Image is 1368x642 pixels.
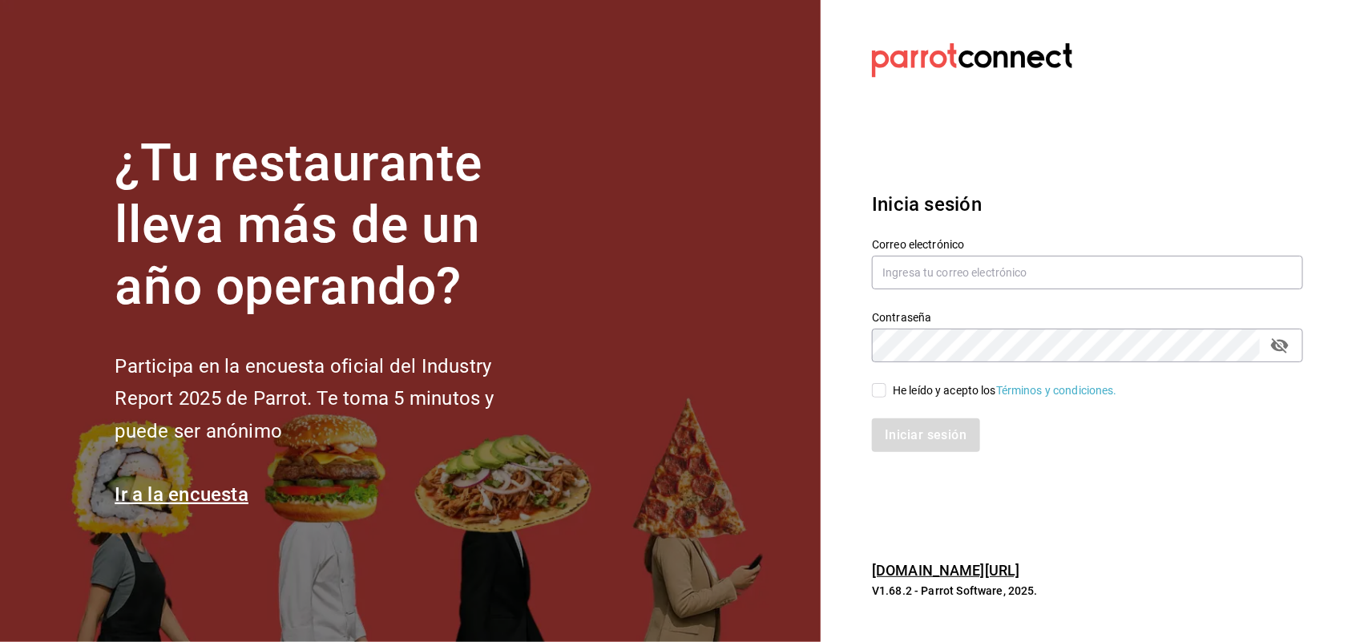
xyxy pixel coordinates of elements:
[872,190,1303,219] h3: Inicia sesión
[996,384,1117,397] a: Términos y condiciones.
[115,483,248,506] a: Ir a la encuesta
[872,240,1303,251] label: Correo electrónico
[893,382,1117,399] div: He leído y acepto los
[115,133,547,317] h1: ¿Tu restaurante lleva más de un año operando?
[872,562,1019,579] a: [DOMAIN_NAME][URL]
[872,256,1303,289] input: Ingresa tu correo electrónico
[115,350,547,448] h2: Participa en la encuesta oficial del Industry Report 2025 de Parrot. Te toma 5 minutos y puede se...
[872,583,1303,599] p: V1.68.2 - Parrot Software, 2025.
[1266,332,1293,359] button: passwordField
[872,313,1303,324] label: Contraseña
